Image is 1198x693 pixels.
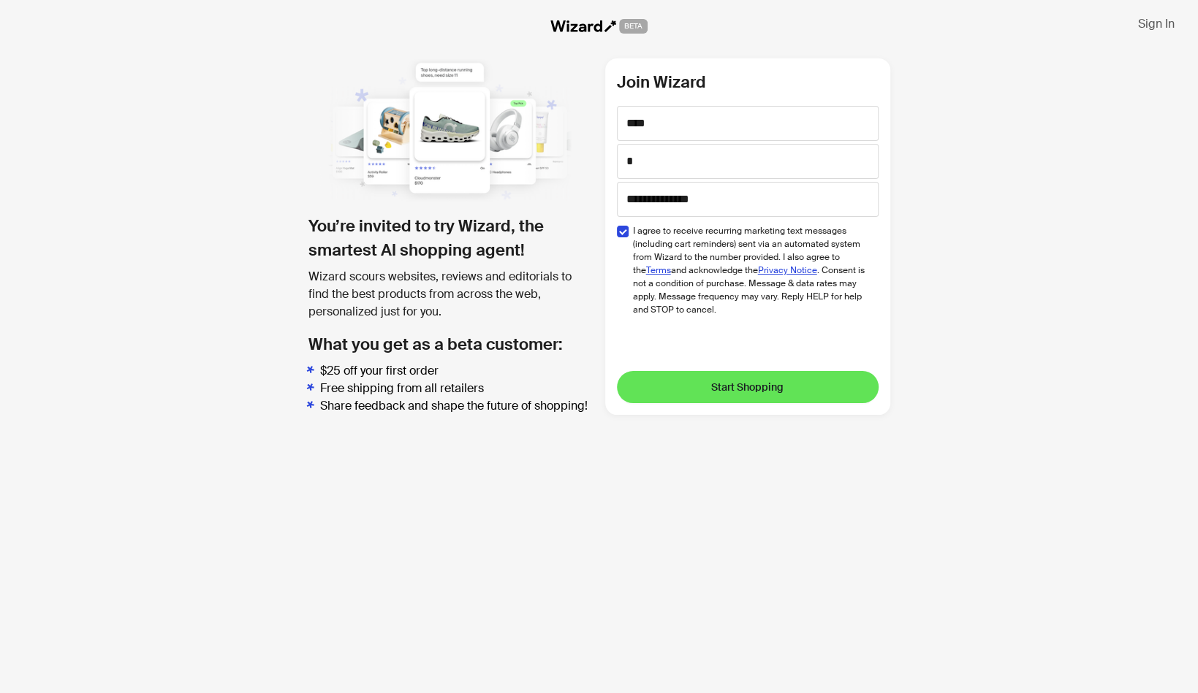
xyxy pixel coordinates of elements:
span: Sign In [1138,16,1175,31]
h2: What you get as a beta customer: [308,332,594,356]
span: I agree to receive recurring marketing text messages (including cart reminders) sent via an autom... [633,224,868,316]
span: BETA [619,19,648,34]
li: Free shipping from all retailers [320,380,594,397]
button: Sign In [1126,12,1186,35]
div: Wizard scours websites, reviews and editorials to find the best products from across the web, per... [308,268,594,321]
h1: You’re invited to try Wizard, the smartest AI shopping agent! [308,214,594,262]
a: Privacy Notice [758,264,817,276]
h2: Join Wizard [617,70,879,94]
li: $25 off your first order [320,362,594,380]
span: Start Shopping [711,380,784,394]
button: Start Shopping [617,371,879,403]
li: Share feedback and shape the future of shopping! [320,397,594,415]
a: Terms [646,264,671,276]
